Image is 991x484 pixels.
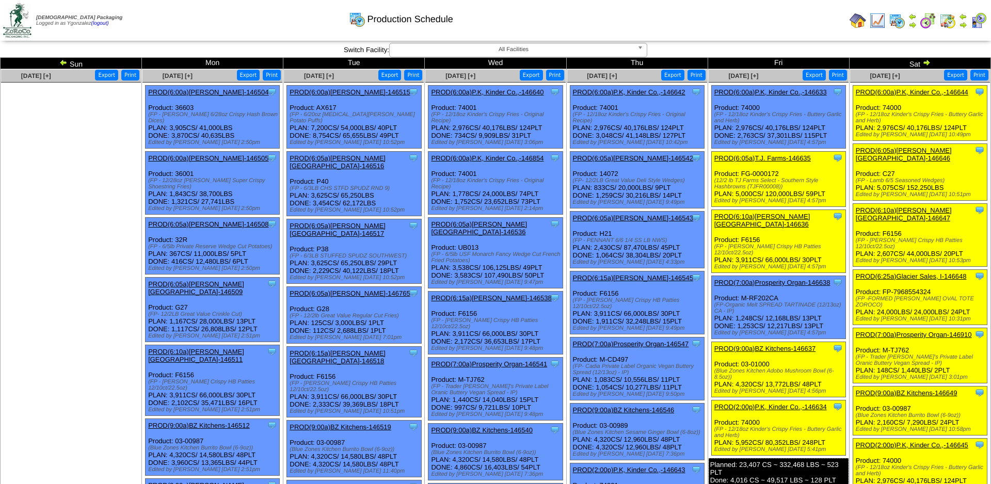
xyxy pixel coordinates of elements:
button: Export [944,70,967,80]
img: Tooltip [408,422,419,432]
a: (logout) [91,21,109,26]
a: PROD(6:00a)P.K, Kinder Co.,-146644 [856,88,968,96]
div: Edited by [PERSON_NAME] [DATE] 10:53pm [856,257,987,264]
a: [DATE] [+] [304,72,334,79]
img: Tooltip [408,153,419,163]
a: PROD(9:00a)BZ Kitchens-146649 [856,389,957,397]
a: PROD(6:00a)P.K, Kinder Co.,-146854 [431,154,544,162]
a: PROD(6:05a)[PERSON_NAME]-146543 [573,214,693,222]
a: PROD(6:05a)[PERSON_NAME]-146765 [290,289,410,297]
div: Product: 74001 PLAN: 2,976CS / 40,176LBS / 124PLT DONE: 3,048CS / 41,148LBS / 127PLT [570,86,704,149]
img: Tooltip [833,277,843,287]
div: Product: 36001 PLAN: 1,843CS / 38,700LBS DONE: 1,321CS / 27,741LBS [146,152,280,215]
div: Product: F6156 PLAN: 3,911CS / 66,000LBS / 30PLT DONE: 2,333CS / 39,369LBS / 18PLT [287,347,421,417]
div: Edited by [PERSON_NAME] [DATE] 10:49pm [856,132,987,138]
img: Tooltip [550,359,560,369]
img: calendarcustomer.gif [970,12,987,29]
img: Tooltip [833,87,843,97]
div: Product: P40 PLAN: 3,625CS / 65,250LBS DONE: 3,454CS / 62,172LBS [287,152,421,216]
div: Product: 74000 PLAN: 2,976CS / 40,176LBS / 124PLT [853,86,987,141]
button: Print [263,70,281,80]
img: calendarprod.gif [349,11,365,27]
button: Export [803,70,826,80]
div: Edited by [PERSON_NAME] [DATE] 9:47pm [431,279,562,285]
div: (FP - 6/5lb USF Monarch Fancy Wedge Cut French Fried Potatoes) [431,251,562,264]
div: (Blue Zones Kitchen Burrito Bowl (6-9oz)) [856,412,987,418]
a: PROD(9:00a)BZ Kitchens-146546 [573,406,675,414]
div: Product: F6156 PLAN: 3,911CS / 66,000LBS / 30PLT DONE: 2,102CS / 35,471LBS / 16PLT [146,345,280,416]
img: Tooltip [550,293,560,303]
div: Edited by [PERSON_NAME] [DATE] 7:01pm [290,334,421,341]
div: Edited by [PERSON_NAME] [DATE] 2:51pm [148,466,279,473]
div: (Blue Zones Kitchen Adobo Mushroom Bowl (6-8.5oz)) [714,368,845,380]
img: Tooltip [550,153,560,163]
img: Tooltip [267,87,277,97]
div: (FP- 12/2LB Great Value Deli Style Wedges) [573,178,704,184]
div: Edited by [PERSON_NAME] [DATE] 10:51pm [856,191,987,198]
a: PROD(7:00a)Prosperity Organ-146547 [573,340,689,348]
a: PROD(7:00a)Prosperity Organ-146638 [714,279,830,286]
img: Tooltip [691,272,701,283]
span: [DATE] [+] [163,72,193,79]
div: (FP - 12/18oz Kinder's Crispy Fries - Buttery Garlic and Herb) [714,111,845,124]
div: Product: 03-00987 PLAN: 4,320CS / 14,580LBS / 48PLT DONE: 4,860CS / 16,403LBS / 54PLT [428,424,563,480]
div: Product: 74001 PLAN: 1,778CS / 24,000LBS / 74PLT DONE: 1,752CS / 23,652LBS / 73PLT [428,152,563,215]
div: Edited by [PERSON_NAME] [DATE] 9:49pm [573,199,704,205]
img: Tooltip [408,348,419,358]
div: Edited by [PERSON_NAME] [DATE] 9:48pm [431,411,562,417]
a: PROD(9:00a)BZ Kitchens-146512 [148,422,250,429]
div: Edited by [PERSON_NAME] [DATE] 7:36pm [431,471,562,477]
img: calendarprod.gif [889,12,905,29]
a: PROD(6:10a)[PERSON_NAME][GEOGRAPHIC_DATA]-146511 [148,348,244,363]
div: (FP - 12/18oz Kinder's Crispy Fries - Buttery Garlic and Herb) [856,111,987,124]
div: (Blue Zones Kitchen Sesame Ginger Bowl (6-8oz)) [573,429,704,435]
a: PROD(6:00a)[PERSON_NAME]-146515 [290,88,410,96]
img: line_graph.gif [869,12,886,29]
img: Tooltip [408,220,419,231]
img: Tooltip [974,145,985,155]
div: (12/2 lb TJ Farms Select - Southern Style Hashbrowns (TJFR00008)) [714,178,845,190]
div: Product: M-RF202CA PLAN: 1,248CS / 12,168LBS / 13PLT DONE: 1,253CS / 12,217LBS / 13PLT [711,276,845,339]
span: [DEMOGRAPHIC_DATA] Packaging [36,15,122,21]
a: PROD(6:05a)[PERSON_NAME][GEOGRAPHIC_DATA]-146536 [431,220,527,236]
div: (FP - [PERSON_NAME] Crispy HB Patties 12/10ct/22.5oz) [431,317,562,330]
div: Product: G28 PLAN: 125CS / 3,000LBS / 1PLT DONE: 112CS / 2,688LBS / 1PLT [287,287,421,344]
span: [DATE] [+] [445,72,475,79]
a: PROD(6:05a)T.J. Farms-146635 [714,154,811,162]
span: [DATE] [+] [870,72,900,79]
div: Product: 03-00987 PLAN: 2,160CS / 7,290LBS / 24PLT [853,386,987,435]
div: Product: AX617 PLAN: 7,200CS / 54,000LBS / 40PLT DONE: 8,754CS / 65,655LBS / 49PLT [287,86,421,149]
a: PROD(9:00a)BZ Kitchens-146637 [714,345,816,352]
img: arrowleft.gif [908,12,917,21]
div: (Blue Zones Kitchen Burrito Bowl (6-9oz)) [290,446,421,453]
div: Product: 74000 PLAN: 2,976CS / 40,176LBS / 124PLT DONE: 2,763CS / 37,301LBS / 115PLT [711,86,845,149]
div: Product: 36603 PLAN: 3,905CS / 41,000LBS DONE: 3,870CS / 40,635LBS [146,86,280,149]
img: Tooltip [974,440,985,450]
a: PROD(6:05a)[PERSON_NAME][GEOGRAPHIC_DATA]-146646 [856,147,952,162]
div: (FP -FORMED [PERSON_NAME] OVAL TOTE ZOROCO) [856,296,987,308]
span: [DATE] [+] [587,72,617,79]
div: (FP - 6/3LB STUFFED SPUDZ SOUTHWEST) [290,253,421,259]
div: Edited by [PERSON_NAME] [DATE] 2:14pm [431,205,562,212]
div: (FP - [PERSON_NAME] Crispy HB Patties 12/10ct/22.5oz) [573,297,704,310]
div: Edited by [PERSON_NAME] [DATE] 2:51pm [148,407,279,413]
div: (FP - 12/18oz Kinder's Crispy Fries - Original Recipe) [431,178,562,190]
div: Product: 03-01000 PLAN: 4,320CS / 13,772LBS / 48PLT [711,342,845,397]
a: PROD(9:00a)BZ Kitchens-146540 [431,426,533,434]
div: (FP - PENNANT 6/6 1/4 SS LB NWS) [573,237,704,244]
a: PROD(2:00p)P.K, Kinder Co.,-146645 [856,441,968,449]
div: Product: 03-00987 PLAN: 4,320CS / 14,580LBS / 48PLT DONE: 3,960CS / 13,365LBS / 44PLT [146,419,280,476]
div: Product: 74000 PLAN: 5,952CS / 80,352LBS / 248PLT [711,400,845,456]
button: Print [546,70,564,80]
div: Edited by [PERSON_NAME] [DATE] 4:57pm [714,198,845,204]
div: Product: FG-0000172 PLAN: 5,000CS / 120,000LBS / 59PLT [711,152,845,207]
div: Edited by [PERSON_NAME] [DATE] 11:40pm [290,468,421,474]
div: Product: 14072 PLAN: 833CS / 20,000LBS / 9PLT DONE: 1,259CS / 30,216LBS / 14PLT [570,152,704,208]
a: PROD(9:00a)BZ Kitchens-146519 [290,423,391,431]
img: Tooltip [408,288,419,298]
div: (FP - [PERSON_NAME] 6/28oz Crispy Hash Brown Dices) [148,111,279,124]
div: (FP - [PERSON_NAME] Crispy HB Patties 12/10ct/22.5oz) [856,237,987,250]
a: PROD(2:00p)P.K, Kinder Co.,-146643 [573,466,685,474]
img: Tooltip [974,205,985,215]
